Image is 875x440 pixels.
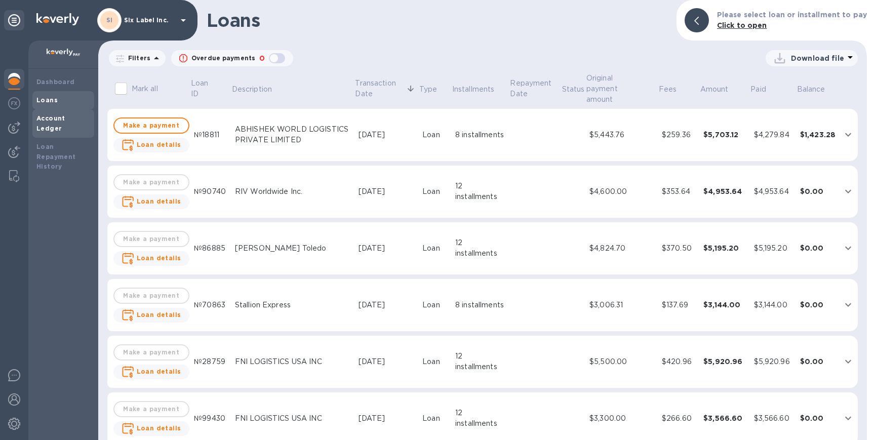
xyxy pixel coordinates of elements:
[703,413,746,423] div: $3,566.60
[800,413,836,423] div: $0.00
[455,130,505,140] div: 8 installments
[800,186,836,196] div: $0.00
[113,365,189,379] button: Loan details
[137,197,181,205] b: Loan details
[703,243,746,253] div: $5,195.20
[235,300,350,310] div: Stallion Express
[137,424,181,432] b: Loan details
[662,356,695,367] div: $420.96
[659,84,677,95] p: Fees
[137,311,181,318] b: Loan details
[662,300,695,310] div: $137.69
[700,84,742,95] span: Amount
[754,130,792,140] div: $4,279.84
[232,84,272,95] p: Description
[4,10,24,30] div: Unpin categories
[662,130,695,140] div: $259.36
[800,356,836,367] div: $0.00
[36,114,65,132] b: Account Ledger
[259,53,265,64] p: 0
[452,84,495,95] p: Installments
[422,130,447,140] div: Loan
[359,186,414,197] div: [DATE]
[232,84,285,95] span: Description
[662,186,695,197] div: $353.64
[455,181,505,202] div: 12 installments
[717,11,867,19] b: Please select loan or installment to pay
[113,251,189,266] button: Loan details
[36,78,75,86] b: Dashboard
[194,186,227,197] div: №90740
[754,243,792,254] div: $5,195.20
[510,78,560,99] span: Repayment Date
[422,413,447,424] div: Loan
[700,84,729,95] p: Amount
[422,356,447,367] div: Loan
[841,354,856,369] button: expand row
[662,243,695,254] div: $370.50
[194,356,227,367] div: №28759
[113,308,189,323] button: Loan details
[662,413,695,424] div: $266.60
[191,78,230,99] span: Loan ID
[191,78,217,99] p: Loan ID
[419,84,437,95] p: Type
[455,237,505,259] div: 12 installments
[359,300,414,310] div: [DATE]
[791,53,844,63] p: Download file
[455,408,505,429] div: 12 installments
[36,13,79,25] img: Logo
[113,117,189,134] button: Make a payment
[800,243,836,253] div: $0.00
[235,124,350,145] div: ABHISHEK WORLD LOGISTICS PRIVATE LIMITED
[359,243,414,254] div: [DATE]
[586,73,644,105] p: Original payment amount
[841,411,856,426] button: expand row
[589,356,654,367] div: $5,500.00
[194,300,227,310] div: №70863
[359,356,414,367] div: [DATE]
[137,368,181,375] b: Loan details
[137,254,181,262] b: Loan details
[841,297,856,312] button: expand row
[355,78,417,99] span: Transaction Date
[589,300,654,310] div: $3,006.31
[194,130,227,140] div: №18811
[586,73,657,105] span: Original payment amount
[703,186,746,196] div: $4,953.64
[194,243,227,254] div: №86885
[589,130,654,140] div: $5,443.76
[359,130,414,140] div: [DATE]
[8,97,20,109] img: Foreign exchange
[171,50,293,66] button: Overdue payments0
[422,243,447,254] div: Loan
[750,84,766,95] p: Paid
[754,413,792,424] div: $3,566.60
[797,84,825,95] p: Balance
[589,413,654,424] div: $3,300.00
[235,413,350,424] div: FNI LOGISTICS USA INC
[455,300,505,310] div: 8 installments
[659,84,690,95] span: Fees
[703,300,746,310] div: $3,144.00
[355,78,404,99] p: Transaction Date
[36,143,76,171] b: Loan Repayment History
[419,84,451,95] span: Type
[132,84,158,94] p: Mark all
[703,356,746,367] div: $5,920.96
[106,16,113,24] b: SI
[562,84,585,95] p: Status
[191,54,255,63] p: Overdue payments
[455,351,505,372] div: 12 installments
[797,84,839,95] span: Balance
[717,21,767,29] b: Click to open
[841,127,856,142] button: expand row
[137,141,181,148] b: Loan details
[113,194,189,209] button: Loan details
[452,84,508,95] span: Installments
[235,243,350,254] div: [PERSON_NAME] Toledo
[750,84,779,95] span: Paid
[124,17,175,24] p: Six Label Inc.
[589,186,654,197] div: $4,600.00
